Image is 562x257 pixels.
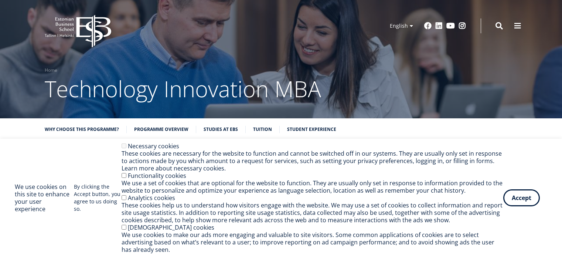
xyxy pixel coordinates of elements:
div: We use cookies to make our ads more engaging and valuable to site visitors. Some common applicati... [122,231,503,253]
div: We use a set of cookies that are optional for the website to function. They are usually only set ... [122,179,503,194]
a: Facebook [424,22,432,30]
span: Technology Innovation MBA [45,74,321,104]
a: Tuition [253,126,272,133]
a: Home [45,67,57,74]
div: These cookies help us to understand how visitors engage with the website. We may use a set of coo... [122,202,503,224]
label: Functionality cookies [128,172,186,180]
a: Youtube [446,22,455,30]
label: Analytics cookies [128,194,175,202]
label: Necessary cookies [128,142,179,150]
p: By clicking the Accept button, you agree to us doing so. [74,183,122,213]
div: These cookies are necessary for the website to function and cannot be switched off in our systems... [122,150,503,172]
a: Instagram [459,22,466,30]
button: Accept [503,189,540,206]
a: Why choose this programme? [45,126,119,133]
a: Programme overview [134,126,188,133]
label: [DEMOGRAPHIC_DATA] cookies [128,223,214,231]
h2: We use cookies on this site to enhance your user experience [15,183,74,213]
a: Studies at EBS [204,126,238,133]
a: Linkedin [435,22,443,30]
a: Student experience [287,126,336,133]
